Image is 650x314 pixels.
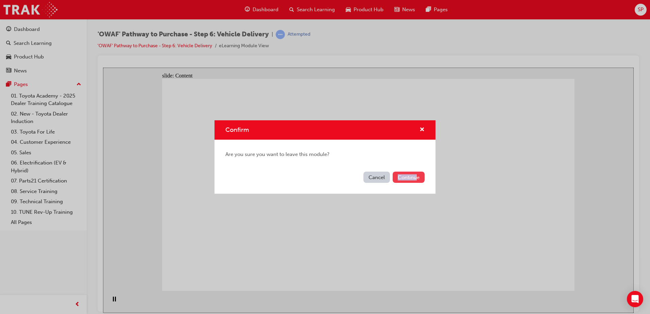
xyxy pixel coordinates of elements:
[3,229,15,240] button: Pause (Ctrl+Alt+P)
[627,291,643,307] div: Open Intercom Messenger
[3,223,15,245] div: playback controls
[393,172,425,183] button: Continue
[225,126,249,134] span: Confirm
[215,120,435,194] div: Confirm
[215,140,435,169] div: Are you sure you want to leave this module?
[420,127,425,133] span: cross-icon
[363,172,390,183] button: Cancel
[420,126,425,134] button: cross-icon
